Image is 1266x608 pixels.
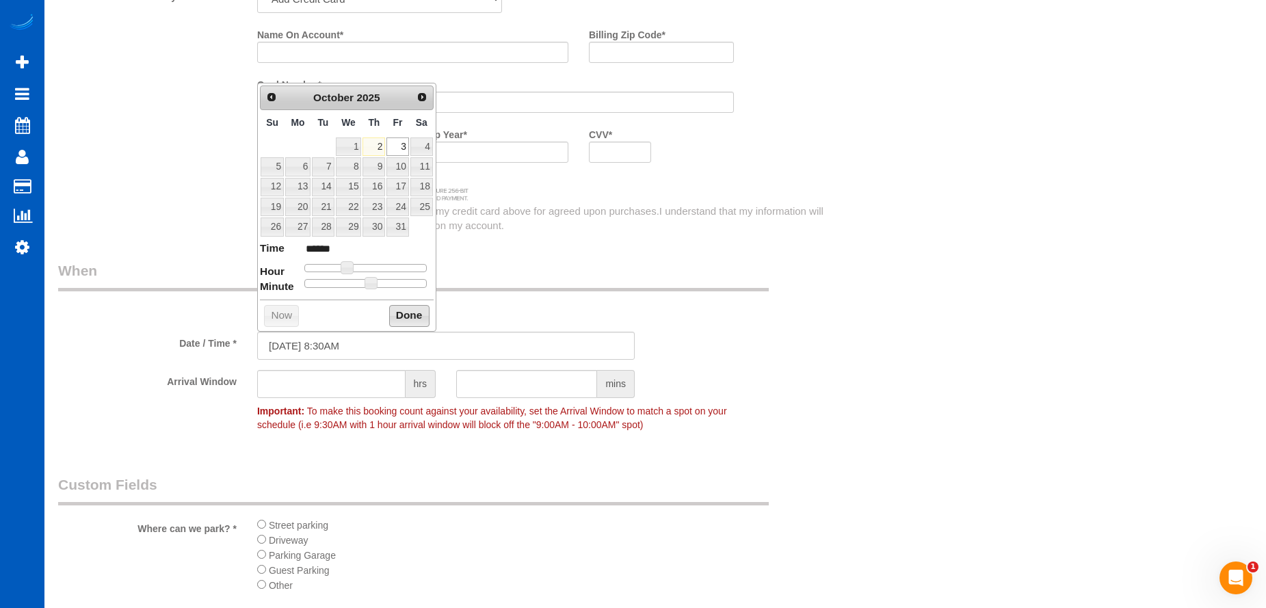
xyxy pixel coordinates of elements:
[597,370,635,398] span: mins
[269,535,308,546] span: Driveway
[291,117,305,128] span: Monday
[262,88,281,107] a: Prev
[266,117,278,128] span: Sunday
[257,23,343,42] label: Name On Account
[313,92,354,103] span: October
[412,88,432,107] a: Next
[393,117,403,128] span: Friday
[257,332,635,360] input: MM/DD/YYYY HH:MM
[48,517,247,536] label: Where can we park? *
[589,23,665,42] label: Billing Zip Code
[336,178,362,196] a: 15
[269,565,330,576] span: Guest Parking
[247,204,844,233] div: I authorize Ukraine Cleaners to charge my credit card above for agreed upon purchases.
[336,137,362,156] a: 1
[261,217,284,236] a: 26
[336,198,362,216] a: 22
[416,117,427,128] span: Saturday
[417,92,427,103] span: Next
[368,117,380,128] span: Thursday
[247,183,479,200] img: credit cards
[257,73,321,92] label: Card Number
[386,157,408,176] a: 10
[58,475,769,505] legend: Custom Fields
[362,157,385,176] a: 9
[317,117,328,128] span: Tuesday
[1248,561,1258,572] span: 1
[261,198,284,216] a: 19
[266,92,277,103] span: Prev
[1219,561,1252,594] iframe: Intercom live chat
[257,406,304,417] strong: Important:
[48,370,247,388] label: Arrival Window
[261,178,284,196] a: 12
[257,406,727,430] span: To make this booking count against your availability, set the Arrival Window to match a spot on y...
[269,580,293,591] span: Other
[423,123,466,142] label: Exp Year
[356,92,380,103] span: 2025
[285,198,311,216] a: 20
[312,217,334,236] a: 28
[336,217,362,236] a: 29
[410,137,433,156] a: 4
[269,520,328,531] span: Street parking
[410,178,433,196] a: 18
[8,14,36,33] img: Automaid Logo
[260,279,294,296] dt: Minute
[386,217,408,236] a: 31
[312,157,334,176] a: 7
[362,178,385,196] a: 16
[285,217,311,236] a: 27
[264,305,299,327] button: Now
[362,137,385,156] a: 2
[410,157,433,176] a: 11
[362,198,385,216] a: 23
[410,198,433,216] a: 25
[58,261,769,291] legend: When
[269,550,336,561] span: Parking Garage
[261,157,284,176] a: 5
[260,241,285,258] dt: Time
[260,264,285,281] dt: Hour
[589,123,612,142] label: CVV
[386,137,408,156] a: 3
[386,198,408,216] a: 24
[48,332,247,350] label: Date / Time *
[341,117,356,128] span: Wednesday
[406,370,436,398] span: hrs
[389,305,430,327] button: Done
[362,217,385,236] a: 30
[312,198,334,216] a: 21
[285,178,311,196] a: 13
[312,178,334,196] a: 14
[285,157,311,176] a: 6
[386,178,408,196] a: 17
[336,157,362,176] a: 8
